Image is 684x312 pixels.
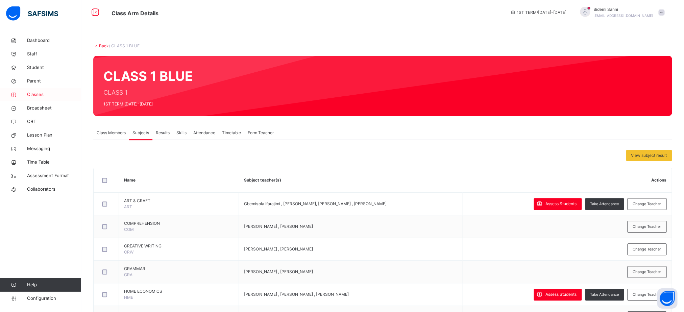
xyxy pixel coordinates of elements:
span: Lesson Plan [27,132,81,139]
span: Gbemisola Ifarajimi , [PERSON_NAME], [PERSON_NAME] , [PERSON_NAME] [244,201,386,206]
th: Subject teacher(s) [239,168,462,193]
span: ART & CRAFT [124,198,234,204]
span: CBT [27,118,81,125]
span: HOME ECONOMICS [124,288,234,294]
span: [PERSON_NAME] , [PERSON_NAME] , [PERSON_NAME] [244,292,348,297]
span: [EMAIL_ADDRESS][DOMAIN_NAME] [593,14,653,18]
span: Classes [27,91,81,98]
span: Attendance [193,130,215,136]
span: Messaging [27,145,81,152]
span: COMPREHENSION [124,220,234,226]
span: Student [27,64,81,71]
span: / CLASS 1 BLUE [109,43,140,48]
span: Bidemi Sanni [593,6,653,13]
span: Broadsheet [27,105,81,112]
span: Staff [27,51,81,57]
span: Parent [27,78,81,85]
button: Open asap [657,288,677,309]
span: Assessment Format [27,172,81,179]
span: Form Teacher [248,130,274,136]
span: CREATIVE WRITING [124,243,234,249]
span: GRA [124,272,132,277]
span: Subjects [132,130,149,136]
span: Class Members [97,130,126,136]
span: Take Attendance [590,201,619,207]
span: session/term information [510,9,566,16]
span: COM [124,227,134,232]
span: Change Teacher [633,269,661,275]
span: Change Teacher [633,246,661,252]
span: [PERSON_NAME] , [PERSON_NAME] [244,269,313,274]
span: Change Teacher [633,292,661,297]
span: Change Teacher [633,201,661,207]
span: CRW [124,249,133,255]
span: Change Teacher [633,224,661,230]
span: ART [124,204,132,209]
span: [PERSON_NAME] , [PERSON_NAME] [244,224,313,229]
span: Take Attendance [590,292,619,297]
span: HME [124,295,133,300]
span: Assess Students [545,291,577,297]
span: Assess Students [545,201,577,207]
span: [PERSON_NAME] , [PERSON_NAME] [244,246,313,251]
div: BidemiSanni [573,6,668,19]
span: GRAMMAR [124,266,234,272]
th: Name [119,168,239,193]
span: Collaborators [27,186,81,193]
span: Time Table [27,159,81,166]
span: Help [27,282,81,288]
img: safsims [6,6,58,21]
th: Actions [462,168,671,193]
span: Class Arm Details [112,10,158,17]
span: View subject result [631,152,667,159]
span: Configuration [27,295,81,302]
span: Timetable [222,130,241,136]
span: Dashboard [27,37,81,44]
span: Skills [176,130,187,136]
span: Results [156,130,170,136]
a: Back [99,43,109,48]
